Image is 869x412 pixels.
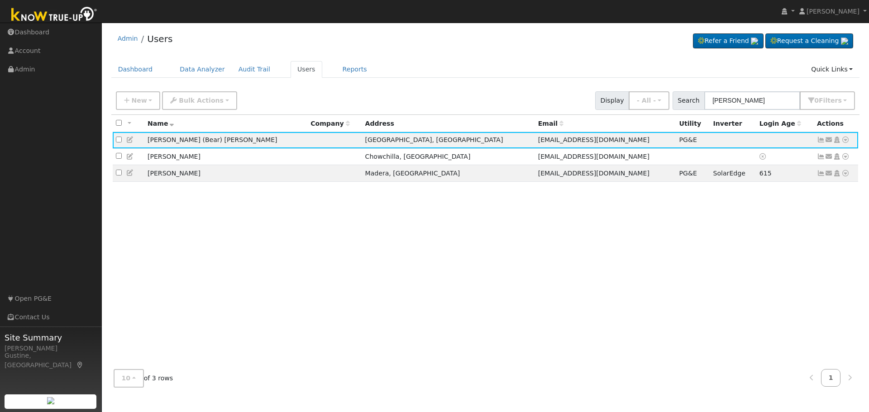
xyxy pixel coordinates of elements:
[765,33,853,49] a: Request a Cleaning
[825,169,833,178] a: dlybarra73@gmail.com
[114,369,144,388] button: 10
[833,170,841,177] a: Login As
[841,135,850,145] a: Other actions
[629,91,669,110] button: - All -
[118,35,138,42] a: Admin
[111,61,160,78] a: Dashboard
[114,369,173,388] span: of 3 rows
[679,119,707,128] div: Utility
[713,119,753,128] div: Inverter
[693,33,764,49] a: Refer a Friend
[704,91,800,110] input: Search
[232,61,277,78] a: Audit Trail
[7,5,102,25] img: Know True-Up
[147,33,172,44] a: Users
[291,61,322,78] a: Users
[362,148,535,165] td: Chowchilla, [GEOGRAPHIC_DATA]
[800,91,855,110] button: 0Filters
[538,153,649,160] span: [EMAIL_ADDRESS][DOMAIN_NAME]
[713,170,745,177] span: SolarEdge
[365,119,532,128] div: Address
[759,120,801,127] span: Days since last login
[126,136,134,143] a: Edit User
[47,397,54,404] img: retrieve
[116,91,161,110] button: New
[310,120,349,127] span: Company name
[5,331,97,344] span: Site Summary
[751,38,758,45] img: retrieve
[122,374,131,382] span: 10
[538,120,563,127] span: Email
[679,136,697,143] span: PG&E
[5,344,97,353] div: [PERSON_NAME]
[833,153,841,160] a: Login As
[126,169,134,176] a: Edit User
[679,170,697,177] span: PG&E
[821,369,841,387] a: 1
[673,91,705,110] span: Search
[825,135,833,145] a: heretico559@yahoo.com
[807,8,859,15] span: [PERSON_NAME]
[362,132,535,149] td: [GEOGRAPHIC_DATA], [GEOGRAPHIC_DATA]
[144,165,307,182] td: [PERSON_NAME]
[759,170,772,177] span: 01/02/2024 10:52:34 AM
[162,91,237,110] button: Bulk Actions
[144,148,307,165] td: [PERSON_NAME]
[759,153,768,160] a: No login access
[148,120,174,127] span: Name
[126,153,134,160] a: Edit User
[179,97,224,104] span: Bulk Actions
[841,152,850,161] a: Other actions
[817,119,855,128] div: Actions
[144,132,307,149] td: [PERSON_NAME] (Bear) [PERSON_NAME]
[817,153,825,160] a: Not connected
[336,61,374,78] a: Reports
[595,91,629,110] span: Display
[838,97,841,104] span: s
[819,97,842,104] span: Filter
[804,61,859,78] a: Quick Links
[841,38,848,45] img: retrieve
[173,61,232,78] a: Data Analyzer
[76,361,84,369] a: Map
[538,170,649,177] span: [EMAIL_ADDRESS][DOMAIN_NAME]
[5,351,97,370] div: Gustine, [GEOGRAPHIC_DATA]
[825,152,833,161] a: 500monterey@gmail.com
[841,169,850,178] a: Other actions
[817,170,825,177] a: Show Graph
[817,136,825,143] a: Show Graph
[538,136,649,143] span: [EMAIL_ADDRESS][DOMAIN_NAME]
[131,97,147,104] span: New
[362,165,535,182] td: Madera, [GEOGRAPHIC_DATA]
[833,136,841,143] a: Login As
